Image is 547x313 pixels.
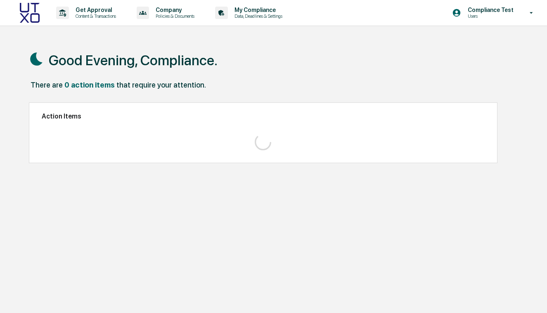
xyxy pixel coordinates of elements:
p: Compliance Test [461,7,518,13]
p: Data, Deadlines & Settings [228,13,287,19]
div: that require your attention. [116,81,206,89]
p: Users [461,13,518,19]
h2: Action Items [42,112,485,120]
p: Policies & Documents [149,13,199,19]
div: 0 action items [64,81,115,89]
h1: Good Evening, Compliance. [49,52,218,69]
p: Company [149,7,199,13]
p: My Compliance [228,7,287,13]
div: There are [31,81,63,89]
p: Get Approval [69,7,120,13]
p: Content & Transactions [69,13,120,19]
img: logo [20,3,40,23]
